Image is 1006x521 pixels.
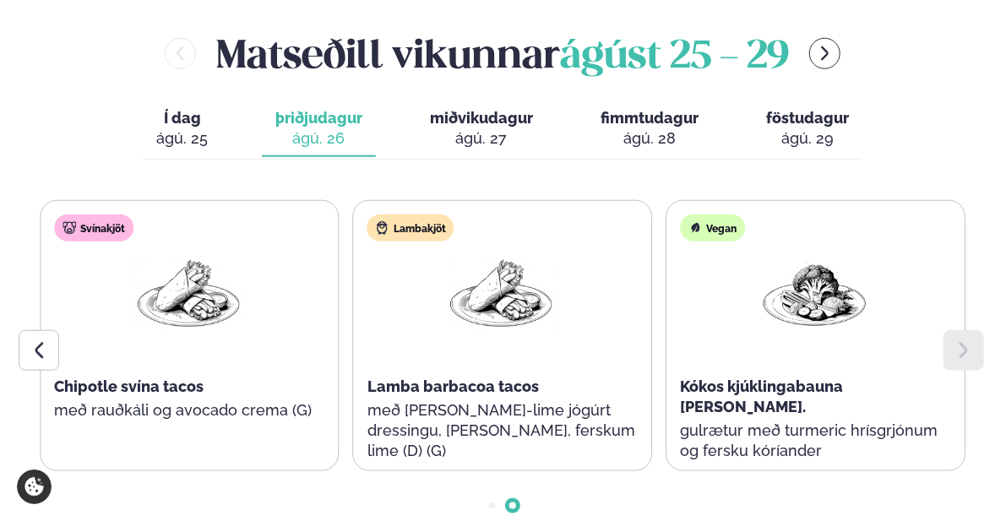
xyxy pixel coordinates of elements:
button: menu-btn-right [809,38,840,69]
span: Chipotle svína tacos [54,377,204,395]
div: ágú. 28 [601,128,699,149]
span: Kókos kjúklingabauna [PERSON_NAME]. [680,377,843,415]
div: ágú. 29 [766,128,849,149]
p: gulrætur með turmeric hrísgrjónum og fersku kóríander [680,421,949,461]
img: Wraps.png [134,255,242,334]
span: fimmtudagur [601,109,699,127]
h2: Matseðill vikunnar [216,26,789,81]
div: ágú. 27 [430,128,533,149]
span: þriðjudagur [275,109,362,127]
img: Vegan.png [760,255,868,334]
span: Lamba barbacoa tacos [367,377,539,395]
span: Í dag [156,108,208,128]
button: Í dag ágú. 25 [143,101,221,157]
button: fimmtudagur ágú. 28 [587,101,712,157]
span: ágúst 25 - 29 [560,39,789,76]
button: þriðjudagur ágú. 26 [262,101,376,157]
span: miðvikudagur [430,109,533,127]
img: Vegan.svg [688,221,702,235]
div: Lambakjöt [367,214,454,242]
img: pork.svg [63,221,76,235]
button: miðvikudagur ágú. 27 [416,101,547,157]
p: með [PERSON_NAME]-lime jógúrt dressingu, [PERSON_NAME], ferskum lime (D) (G) [367,400,636,461]
img: Lamb.svg [376,221,389,235]
img: Wraps.png [448,255,556,334]
div: Svínakjöt [54,214,133,242]
div: ágú. 26 [275,128,362,149]
button: föstudagur ágú. 29 [753,101,862,157]
button: menu-btn-left [165,38,196,69]
p: með rauðkáli og avocado crema (G) [54,400,323,421]
span: föstudagur [766,109,849,127]
span: Go to slide 1 [489,502,496,509]
span: Go to slide 2 [509,502,516,509]
div: ágú. 25 [156,128,208,149]
a: Cookie settings [17,469,52,504]
div: Vegan [680,214,745,242]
